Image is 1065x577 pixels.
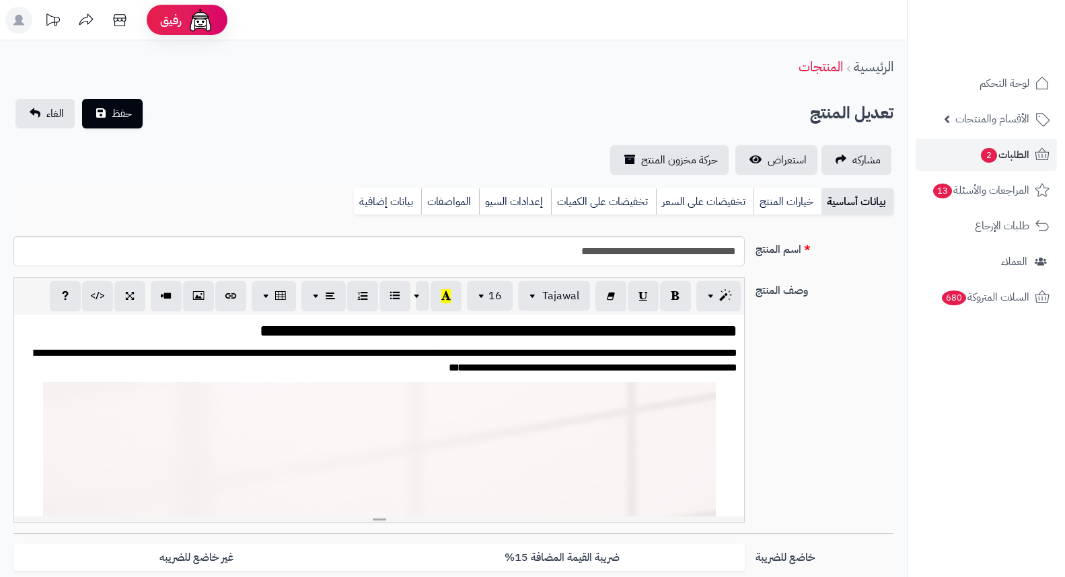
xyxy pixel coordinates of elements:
[768,152,807,168] span: استعراض
[160,12,182,28] span: رفيق
[542,288,579,304] span: Tajawal
[852,152,881,168] span: مشاركه
[980,145,1029,164] span: الطلبات
[112,106,132,122] span: حفظ
[479,188,551,215] a: إعدادات السيو
[933,184,952,198] span: 13
[932,181,1029,200] span: المراجعات والأسئلة
[916,67,1057,100] a: لوحة التحكم
[916,210,1057,242] a: طلبات الإرجاع
[46,106,64,122] span: الغاء
[750,236,899,258] label: اسم المنتج
[941,288,1029,307] span: السلات المتروكة
[750,277,899,299] label: وصف المنتج
[354,188,421,215] a: بيانات إضافية
[488,288,502,304] span: 16
[36,7,69,37] a: تحديثات المنصة
[421,188,479,215] a: المواصفات
[656,188,754,215] a: تخفيضات على السعر
[1001,252,1027,271] span: العملاء
[379,544,745,572] label: ضريبة القيمة المضافة 15%
[981,148,997,163] span: 2
[821,145,891,175] a: مشاركه
[15,99,75,128] a: الغاء
[799,56,843,77] a: المنتجات
[750,544,899,566] label: خاضع للضريبة
[641,152,718,168] span: حركة مخزون المنتج
[754,188,821,215] a: خيارات المنتج
[821,188,893,215] a: بيانات أساسية
[942,291,966,305] span: 680
[916,174,1057,206] a: المراجعات والأسئلة13
[916,245,1057,278] a: العملاء
[916,281,1057,313] a: السلات المتروكة680
[518,281,590,311] button: Tajawal
[955,110,1029,128] span: الأقسام والمنتجات
[854,56,893,77] a: الرئيسية
[551,188,656,215] a: تخفيضات على الكميات
[610,145,729,175] a: حركة مخزون المنتج
[810,100,893,127] h2: تعديل المنتج
[916,139,1057,171] a: الطلبات2
[975,217,1029,235] span: طلبات الإرجاع
[735,145,817,175] a: استعراض
[13,544,379,572] label: غير خاضع للضريبه
[980,74,1029,93] span: لوحة التحكم
[467,281,513,311] button: 16
[187,7,214,34] img: ai-face.png
[82,99,143,128] button: حفظ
